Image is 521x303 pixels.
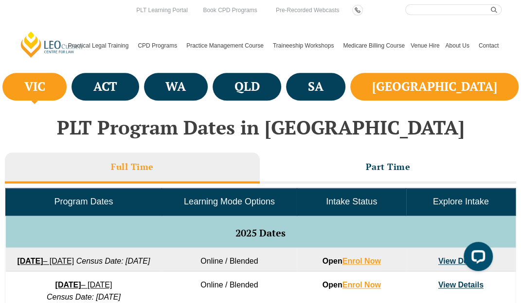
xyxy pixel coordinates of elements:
a: [PERSON_NAME] Centre for Law [19,31,84,58]
span: Intake Status [326,197,377,206]
a: Enrol Now [342,257,381,265]
a: Venue Hire [408,25,442,67]
a: [DATE]– [DATE] [17,257,74,265]
a: Contact [476,25,502,67]
a: CPD Programs [135,25,183,67]
span: 2025 Dates [235,226,286,239]
h4: ACT [93,79,117,95]
a: Pre-Recorded Webcasts [273,5,342,16]
a: Traineeship Workshops [270,25,340,67]
a: Practical Legal Training [65,25,135,67]
iframe: LiveChat chat widget [456,238,497,279]
h4: VIC [24,79,45,95]
h4: SA [308,79,323,95]
a: Enrol Now [342,281,381,289]
a: Medicare Billing Course [340,25,408,67]
span: Program Dates [54,197,113,206]
h3: Full Time [111,161,154,172]
a: PLT Learning Portal [134,5,190,16]
h4: [GEOGRAPHIC_DATA] [372,79,497,95]
h4: QLD [234,79,260,95]
strong: Open [323,257,381,265]
a: Book CPD Programs [200,5,259,16]
em: Census Date: [DATE] [47,293,121,301]
strong: Open [323,281,381,289]
em: Census Date: [DATE] [76,257,150,265]
strong: [DATE] [17,257,43,265]
h4: WA [165,79,186,95]
td: Online / Blended [162,248,297,271]
a: Practice Management Course [183,25,270,67]
a: View Details [438,281,484,289]
a: About Us [442,25,475,67]
a: [DATE]– [DATE] [55,281,112,289]
h3: Part Time [366,161,411,172]
strong: [DATE] [55,281,81,289]
span: Explore Intake [433,197,489,206]
a: View Details [438,257,484,265]
span: Learning Mode Options [184,197,275,206]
